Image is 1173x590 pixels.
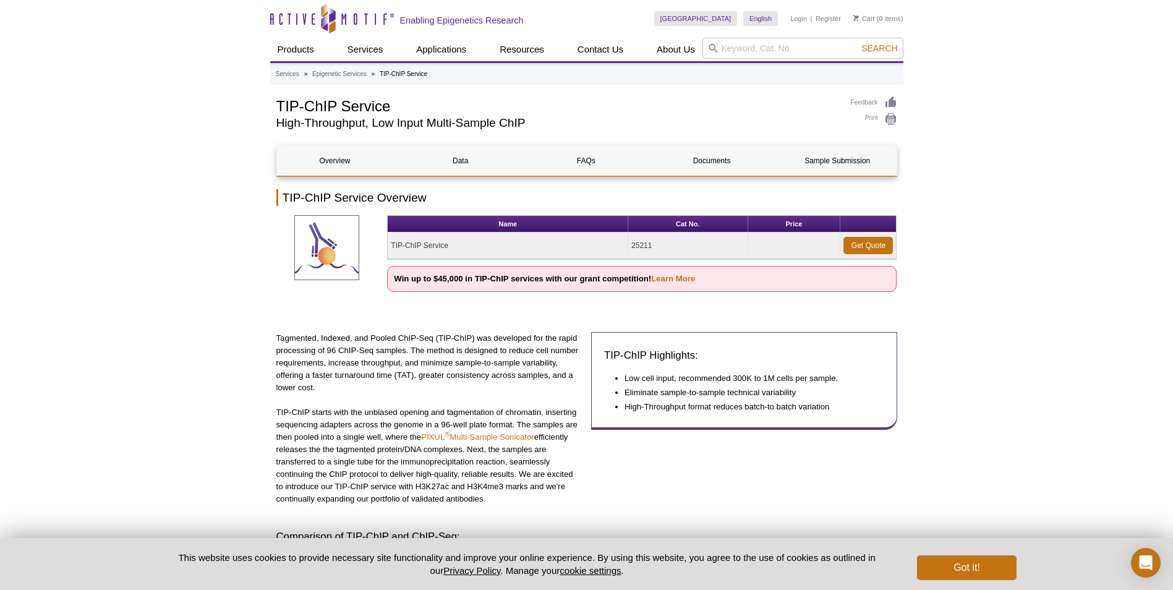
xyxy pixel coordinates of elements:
a: Applications [409,38,474,61]
a: Cart [853,14,875,23]
a: Overview [277,146,393,176]
th: Price [748,216,841,233]
a: Privacy Policy [443,565,500,576]
h2: High-Throughput, Low Input Multi-Sample ChIP [276,118,838,129]
a: Epigenetic Services [312,69,367,80]
td: TIP-ChIP Service [388,233,628,259]
h2: TIP-ChIP Service Overview [276,189,897,206]
h1: TIP-ChIP Service [276,96,838,114]
a: FAQs [528,146,644,176]
li: TIP-ChIP Service [380,71,427,77]
input: Keyword, Cat. No. [702,38,903,59]
h3: Comparison of TIP-ChIP and ChIP-Seq: [276,529,897,544]
strong: Win up to $45,000 in TIP-ChIP services with our grant competition! [394,274,695,283]
td: 25211 [628,233,748,259]
a: Services [276,69,299,80]
a: Products [270,38,322,61]
a: Feedback [851,96,897,109]
a: English [743,11,778,26]
p: TIP-ChIP starts with the unbiased opening and tagmentation of chromatin, inserting sequencing ada... [276,406,582,505]
li: High-Throughput format reduces batch-to batch variation [625,401,872,413]
a: PIXUL®Multi-Sample Sonicator [421,432,534,442]
sup: ® [445,430,450,438]
a: Services [340,38,391,61]
p: Tagmented, Indexed, and Pooled ChIP-Seq (TIP-ChIP) was developed for the rapid processing of 96 C... [276,332,582,394]
h2: Enabling Epigenetics Research [400,15,524,26]
a: Learn More [651,274,695,283]
li: Eliminate sample-to-sample technical variability [625,387,872,399]
li: Low cell input, recommended 300K to 1M cells per sample. [625,372,872,385]
a: Documents [654,146,770,176]
span: Search [861,43,897,53]
li: (0 items) [853,11,903,26]
p: This website uses cookies to provide necessary site functionality and improve your online experie... [157,551,897,577]
a: Register [816,14,841,23]
div: Open Intercom Messenger [1131,548,1161,578]
a: About Us [649,38,702,61]
a: Sample Submission [779,146,895,176]
th: Name [388,216,628,233]
h3: TIP-ChIP Highlights: [604,348,884,363]
img: TIP-ChIP Service [294,215,359,280]
a: [GEOGRAPHIC_DATA] [654,11,738,26]
a: Contact Us [570,38,631,61]
a: Get Quote [843,237,893,254]
a: Print [851,113,897,126]
img: Your Cart [853,15,859,21]
li: » [372,71,375,77]
button: Search [858,43,901,54]
li: | [811,11,813,26]
a: Resources [492,38,552,61]
a: Login [790,14,807,23]
a: Data [403,146,519,176]
button: Got it! [917,555,1016,580]
li: » [304,71,308,77]
button: cookie settings [560,565,621,576]
th: Cat No. [628,216,748,233]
